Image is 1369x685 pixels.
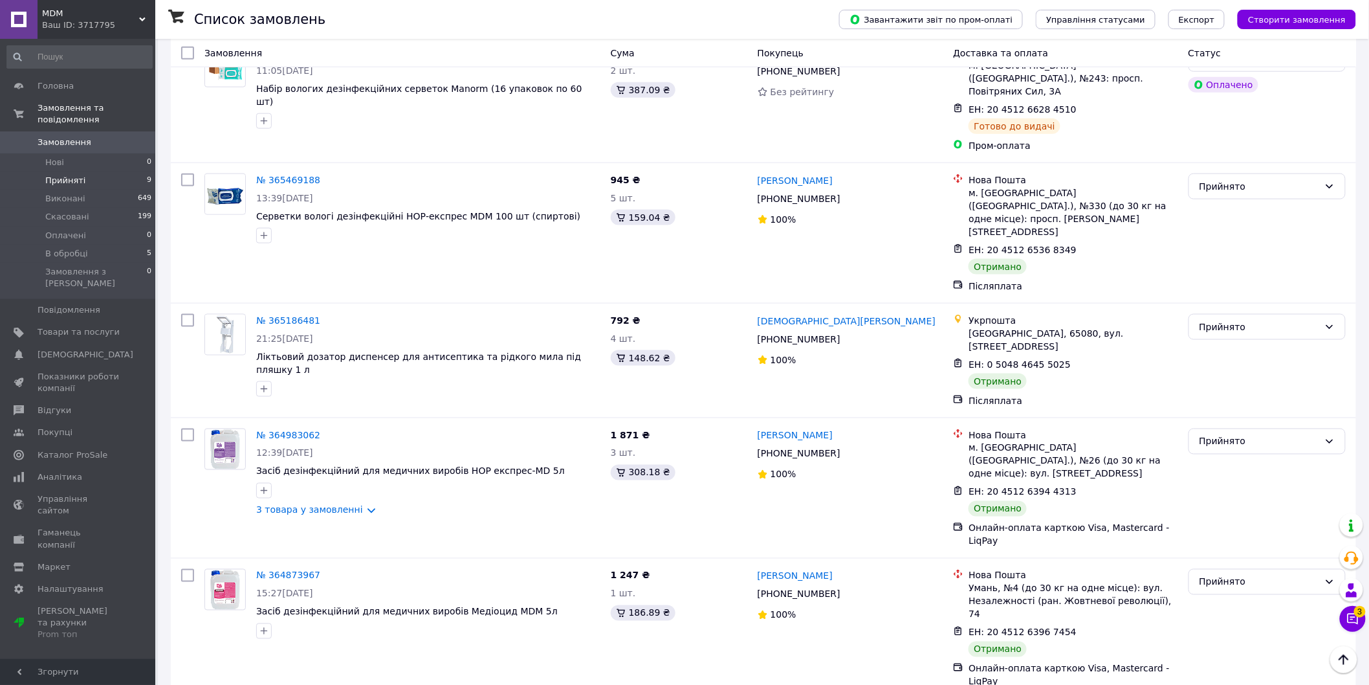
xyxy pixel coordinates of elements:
[256,333,313,344] span: 21:25[DATE]
[38,349,133,361] span: [DEMOGRAPHIC_DATA]
[204,48,262,58] span: Замовлення
[771,610,796,620] span: 100%
[758,174,833,187] a: [PERSON_NAME]
[256,211,580,221] a: Серветки вологі дезінфекційні НОР-експрес MDM 100 шт (спиртові)
[256,315,320,326] a: № 365186481
[969,642,1027,657] div: Отримано
[204,429,246,470] a: Фото товару
[611,48,635,58] span: Cума
[38,102,155,126] span: Замовлення та повідомлення
[38,326,120,338] span: Товари та послуги
[969,374,1027,389] div: Отримано
[38,629,120,640] div: Prom топ
[256,505,363,515] a: 3 товара у замовленні
[38,427,72,438] span: Покупці
[256,193,313,203] span: 13:39[DATE]
[1199,179,1319,194] div: Прийнято
[256,466,565,477] a: Засіб дезінфекційний для медичних виробів НОР експрес-MD 5л
[147,230,151,241] span: 0
[969,442,1177,480] div: м. [GEOGRAPHIC_DATA] ([GEOGRAPHIC_DATA].), №26 (до 30 кг на одне місце): вул. [STREET_ADDRESS]
[6,45,153,69] input: Пошук
[256,589,313,599] span: 15:27[DATE]
[1199,320,1319,334] div: Прийнято
[755,445,843,463] div: [PHONE_NUMBER]
[969,139,1177,152] div: Пром-оплата
[147,266,151,289] span: 0
[755,330,843,348] div: [PHONE_NUMBER]
[969,186,1177,238] div: м. [GEOGRAPHIC_DATA] ([GEOGRAPHIC_DATA].), №330 (до 30 кг на одне місце): просп. [PERSON_NAME][ST...
[969,314,1177,327] div: Укрпошта
[256,352,581,375] a: Ліктьовий дозатор диспенсер для антисептика та рідкого мила під пляшку 1 л
[204,314,246,355] a: Фото товару
[611,465,675,480] div: 308.18 ₴
[45,248,88,260] span: В обробці
[205,315,245,355] img: Фото товару
[611,315,641,326] span: 792 ₴
[969,245,1077,255] span: ЕН: 20 4512 6536 8349
[1330,646,1357,673] button: Наверх
[1199,575,1319,589] div: Прийнято
[38,527,120,550] span: Гаманець компанії
[147,175,151,186] span: 9
[611,333,636,344] span: 4 шт.
[969,327,1177,353] div: [GEOGRAPHIC_DATA], 65080, вул. [STREET_ADDRESS]
[611,570,650,581] span: 1 247 ₴
[256,84,582,107] span: Набір вологих дезінфекційних серветок Manorm (16 упаковок по 60 шт)
[611,589,636,599] span: 1 шт.
[38,304,100,316] span: Повідомлення
[42,19,155,31] div: Ваш ID: 3717795
[969,118,1060,134] div: Готово до видачі
[1046,15,1145,25] span: Управління статусами
[38,80,74,92] span: Головна
[204,174,246,215] a: Фото товару
[849,14,1013,25] span: Завантажити звіт по пром-оплаті
[611,430,650,440] span: 1 871 ₴
[1354,606,1366,618] span: 3
[1188,77,1258,93] div: Оплачено
[1340,606,1366,632] button: Чат з покупцем3
[611,210,675,225] div: 159.04 ₴
[771,469,796,480] span: 100%
[256,175,320,185] a: № 365469188
[1188,48,1221,58] span: Статус
[38,561,71,573] span: Маркет
[755,62,843,80] div: [PHONE_NUMBER]
[969,522,1177,548] div: Онлайн-оплата карткою Visa, Mastercard - LiqPay
[611,82,675,98] div: 387.09 ₴
[45,266,147,289] span: Замовлення з [PERSON_NAME]
[611,350,675,366] div: 148.62 ₴
[771,355,796,365] span: 100%
[42,8,139,19] span: MDM
[45,193,85,205] span: Виконані
[969,259,1027,275] div: Отримано
[969,582,1177,621] div: Умань, №4 (до 30 кг на одне місце): вул. Незалежності (ран. Жовтневої революції), 74
[758,429,833,442] a: [PERSON_NAME]
[758,315,936,328] a: [DEMOGRAPHIC_DATA][PERSON_NAME]
[38,137,91,148] span: Замовлення
[204,569,246,611] a: Фото товару
[1199,434,1319,449] div: Прийнято
[210,570,241,610] img: Фото товару
[1168,10,1225,29] button: Експорт
[969,627,1077,638] span: ЕН: 20 4512 6396 7454
[138,193,151,205] span: 649
[839,10,1023,29] button: Завантажити звіт по пром-оплаті
[256,607,558,617] a: Засіб дезінфекційний для медичних виробів Медіоцид MDM 5л
[611,65,636,76] span: 2 шт.
[758,570,833,583] a: [PERSON_NAME]
[38,471,82,483] span: Аналітика
[38,583,104,595] span: Налаштування
[969,104,1077,115] span: ЕН: 20 4512 6628 4510
[45,230,86,241] span: Оплачені
[758,48,804,58] span: Покупець
[611,448,636,458] span: 3 шт.
[147,248,151,260] span: 5
[771,87,835,97] span: Без рейтингу
[256,448,313,458] span: 12:39[DATE]
[194,12,325,27] h1: Список замовлень
[611,193,636,203] span: 5 шт.
[611,175,641,185] span: 945 ₴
